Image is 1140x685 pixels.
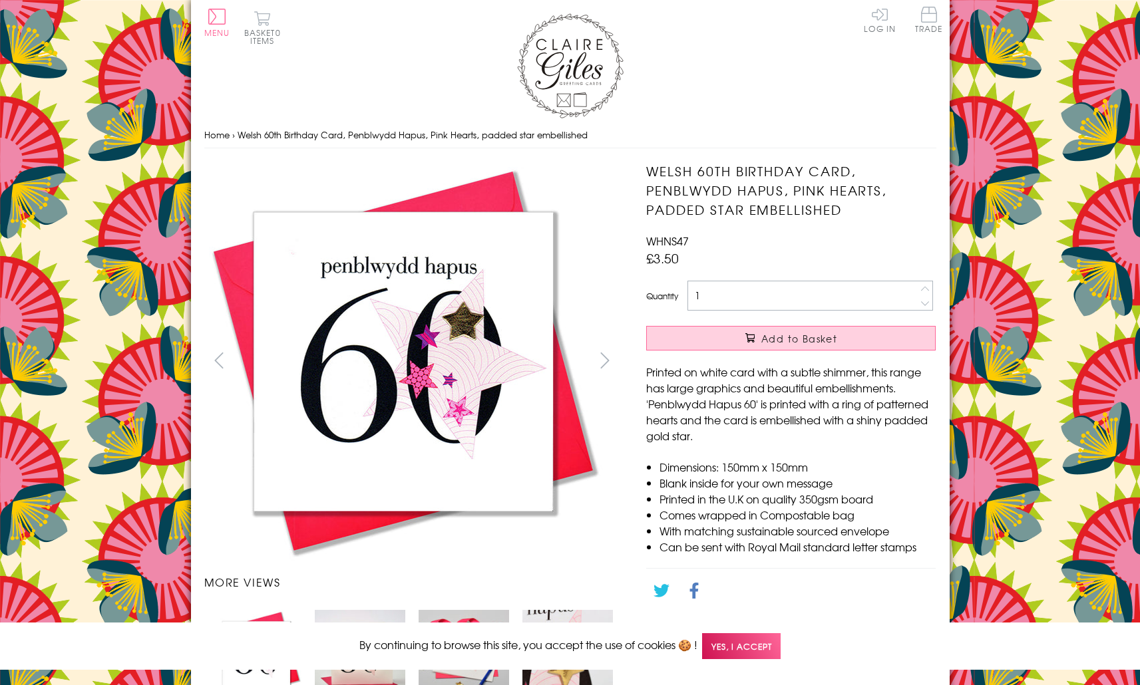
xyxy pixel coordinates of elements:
[660,491,936,507] li: Printed in the U.K on quality 350gsm board
[915,7,943,33] span: Trade
[646,290,678,302] label: Quantity
[232,128,235,141] span: ›
[646,249,679,267] span: £3.50
[660,475,936,491] li: Blank inside for your own message
[590,345,620,375] button: next
[204,128,230,141] a: Home
[660,507,936,523] li: Comes wrapped in Compostable bag
[204,345,234,375] button: prev
[238,128,588,141] span: Welsh 60th Birthday Card, Penblwydd Hapus, Pink Hearts, padded star embellished
[646,233,689,249] span: WHNS47
[646,364,936,444] p: Printed on white card with a subtle shimmer, this range has large graphics and beautiful embellis...
[646,326,936,350] button: Add to Basket
[660,459,936,475] li: Dimensions: 150mm x 150mm
[204,9,230,37] button: Menu
[660,539,936,555] li: Can be sent with Royal Mail standard letter stamps
[646,162,936,219] h1: Welsh 60th Birthday Card, Penblwydd Hapus, Pink Hearts, padded star embellished
[204,574,620,590] h3: More views
[244,11,281,45] button: Basket0 items
[702,633,781,659] span: Yes, I accept
[620,162,1019,561] img: Welsh 60th Birthday Card, Penblwydd Hapus, Pink Hearts, padded star embellished
[864,7,896,33] a: Log In
[761,332,837,345] span: Add to Basket
[204,122,936,149] nav: breadcrumbs
[250,27,281,47] span: 0 items
[204,162,603,561] img: Welsh 60th Birthday Card, Penblwydd Hapus, Pink Hearts, padded star embellished
[915,7,943,35] a: Trade
[660,523,936,539] li: With matching sustainable sourced envelope
[658,618,787,634] a: Go back to the collection
[204,27,230,39] span: Menu
[517,13,624,118] img: Claire Giles Greetings Cards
